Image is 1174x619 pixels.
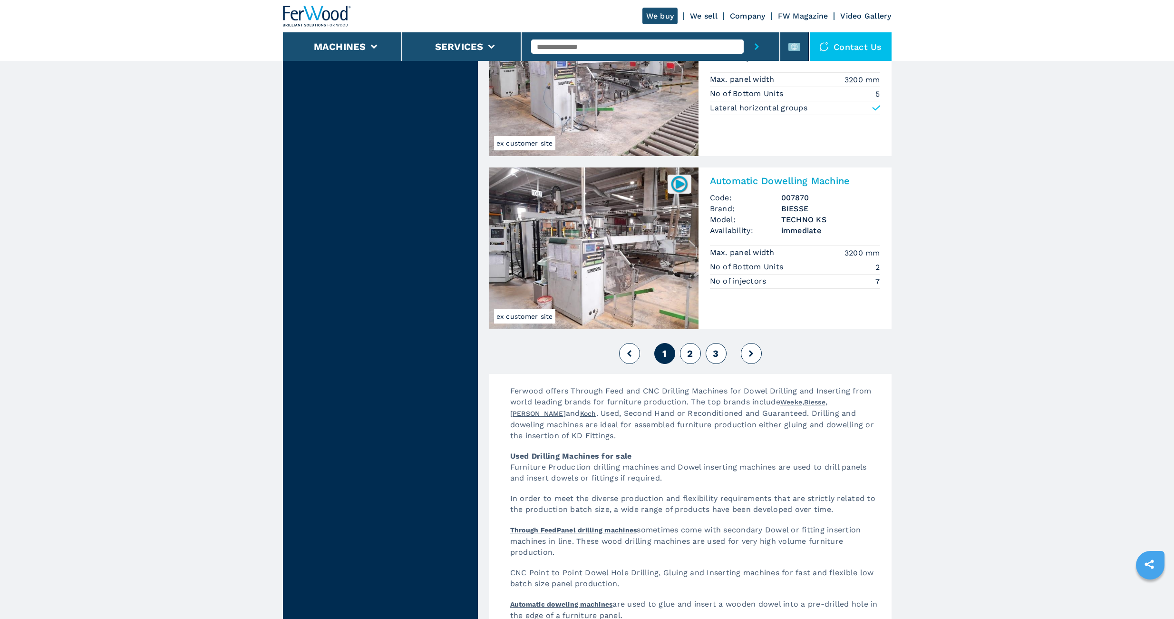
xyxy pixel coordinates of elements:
[687,348,693,359] span: 2
[501,385,892,451] p: Ferwood offers Through Feed and CNC Drilling Machines for Dowel Drilling and Inserting from world...
[710,247,777,258] p: Max. panel width
[710,88,786,99] p: No of Bottom Units
[781,192,880,203] h3: 007870
[710,175,880,187] h2: Automatic Dowelling Machine
[670,175,689,193] img: 007870
[489,167,699,329] img: Automatic Dowelling Machine BIESSE TECHNO KS
[780,398,802,406] a: Weeke
[706,343,727,364] button: 3
[844,74,880,85] em: 3200 mm
[710,262,786,272] p: No of Bottom Units
[804,398,825,406] a: Biesse
[781,214,880,225] h3: TECHNO KS
[875,262,880,273] em: 2
[510,600,613,608] a: Automatic doweling machines
[680,343,701,364] button: 2
[713,348,718,359] span: 3
[510,526,557,534] a: Through Feed
[781,225,880,236] span: immediate
[875,88,880,99] em: 5
[580,410,596,417] a: Koch
[690,11,718,20] a: We sell
[744,32,770,61] button: submit-button
[501,524,892,567] p: sometimes come with secondary Dowel or fitting insertion machines in line. These wood drilling ma...
[875,276,880,287] em: 7
[710,74,777,85] p: Max. panel width
[710,192,781,203] span: Code:
[494,136,555,150] span: ex customer site
[710,203,781,214] span: Brand:
[710,214,781,225] span: Model:
[710,103,807,113] p: Lateral horizontal groups
[1134,576,1167,612] iframe: Chat
[781,203,880,214] h3: BIESSE
[662,348,667,359] span: 1
[642,8,678,24] a: We buy
[314,41,366,52] button: Machines
[810,32,892,61] div: Contact us
[710,276,769,286] p: No of injectors
[730,11,766,20] a: Company
[501,493,892,524] p: In order to meet the diverse production and flexibility requirements that are strictly related to...
[510,410,566,417] a: [PERSON_NAME]
[435,41,484,52] button: Services
[501,451,892,493] p: Furniture Production drilling machines and Dowel inserting machines are used to drill panels and ...
[494,309,555,324] span: ex customer site
[778,11,828,20] a: FW Magazine
[283,6,351,27] img: Ferwood
[510,452,632,461] strong: Used Drilling Machines for sale
[654,343,675,364] button: 1
[710,225,781,236] span: Availability:
[819,42,829,51] img: Contact us
[1137,552,1161,576] a: sharethis
[557,526,637,534] a: Panel drilling machines
[501,567,892,599] p: CNC Point to Point Dowel Hole Drilling, Gluing and Inserting machines for fast and flexible low b...
[844,247,880,258] em: 3200 mm
[489,167,892,329] a: Automatic Dowelling Machine BIESSE TECHNO KSex customer site007870Automatic Dowelling MachineCode...
[840,11,891,20] a: Video Gallery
